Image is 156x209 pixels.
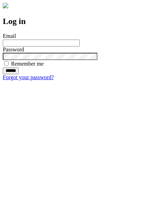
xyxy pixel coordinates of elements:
label: Email [3,33,16,39]
h2: Log in [3,17,153,26]
label: Password [3,47,24,52]
label: Remember me [11,61,44,67]
img: logo-4e3dc11c47720685a147b03b5a06dd966a58ff35d612b21f08c02c0306f2b779.png [3,3,8,8]
a: Forgot your password? [3,74,54,80]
